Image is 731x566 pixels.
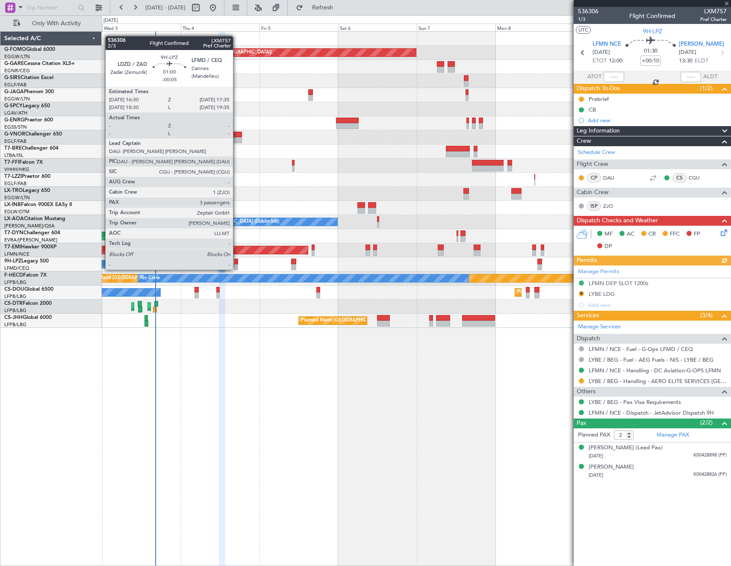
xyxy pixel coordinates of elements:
[670,230,680,239] span: FFC
[700,7,727,16] span: LXM757
[4,230,60,236] a: T7-DYNChallenger 604
[140,272,160,285] div: No Crew
[9,17,93,30] button: Only With Activity
[4,61,24,66] span: G-GARE
[4,75,21,80] span: G-SIRS
[4,118,24,123] span: G-ENRG
[679,40,724,49] span: [PERSON_NAME]
[4,103,23,109] span: G-SPCY
[700,418,713,427] span: (2/2)
[4,174,22,179] span: T7-LZZI
[4,202,21,207] span: LX-INB
[150,300,252,313] div: Planned Maint [GEOGRAPHIC_DATA] (Ataturk)
[517,286,652,299] div: Planned Maint [GEOGRAPHIC_DATA] ([GEOGRAPHIC_DATA])
[259,24,338,31] div: Fri 5
[4,301,23,306] span: CS-DTR
[4,216,65,221] a: LX-AOACitation Mustang
[577,387,595,397] span: Others
[588,117,727,124] div: Add new
[589,95,609,103] div: Prebrief
[4,245,56,250] a: T7-EMIHawker 900XP
[4,89,54,94] a: G-JAGAPhenom 300
[700,311,713,320] span: (3/4)
[4,287,53,292] a: CS-DOUGlobal 6500
[695,57,708,65] span: ELDT
[592,48,610,57] span: [DATE]
[4,230,24,236] span: T7-DYN
[589,106,596,113] div: CB
[644,47,657,56] span: 01:30
[679,48,696,57] span: [DATE]
[577,126,620,136] span: Leg Information
[495,24,574,31] div: Mon 8
[627,230,634,239] span: AC
[4,61,75,66] a: G-GARECessna Citation XLS+
[577,216,658,226] span: Dispatch Checks and Weather
[4,251,29,257] a: LFMN/NCE
[338,24,417,31] div: Sat 6
[629,12,675,21] div: Flight Confirmed
[4,209,29,215] a: EDLW/DTM
[4,202,72,207] a: LX-INBFalcon 900EX EASy II
[4,273,23,278] span: F-HECD
[578,16,598,23] span: 1/3
[577,159,608,169] span: Flight Crew
[4,110,27,116] a: LGAV/ATH
[292,1,343,15] button: Refresh
[578,323,621,331] a: Manage Services
[592,40,621,49] span: LFMN NCE
[181,24,259,31] div: Thu 4
[4,124,27,130] a: EGSS/STN
[4,160,43,165] a: T7-FFIFalcon 7X
[576,26,591,34] button: UTC
[609,57,622,65] span: 12:00
[589,409,714,416] a: LFMN / NCE - Dispatch - JetAdvisor Dispatch 9H
[577,334,600,344] span: Dispatch
[4,188,50,193] a: LX-TROLegacy 650
[4,146,59,151] a: T7-BREChallenger 604
[4,315,23,320] span: CS-JHH
[183,215,279,228] div: No Crew [GEOGRAPHIC_DATA] (Dublin Intl)
[4,152,24,159] a: LTBA/ISL
[4,293,27,300] a: LFPB/LBG
[4,188,23,193] span: LX-TRO
[589,463,634,472] div: [PERSON_NAME]
[604,230,613,239] span: MF
[4,118,53,123] a: G-ENRGPraetor 600
[700,16,727,23] span: Pref Charter
[589,472,603,478] span: [DATE]
[145,4,186,12] span: [DATE] - [DATE]
[577,84,620,94] span: Dispatch To-Dos
[689,174,708,182] a: CGU
[693,471,727,478] span: K00428826 (PP)
[4,166,29,173] a: VHHH/HKG
[679,57,693,65] span: 13:30
[4,237,57,243] a: EVRA/[PERSON_NAME]
[4,96,30,102] a: EGGW/LTN
[4,259,49,264] a: 9H-LPZLegacy 500
[137,46,272,59] div: Planned Maint [GEOGRAPHIC_DATA] ([GEOGRAPHIC_DATA])
[4,321,27,328] a: LFPB/LBG
[577,419,586,428] span: Pax
[4,47,55,52] a: G-FOMOGlobal 6000
[26,1,75,14] input: Trip Number
[417,24,495,31] div: Sun 7
[587,173,601,183] div: CP
[4,301,52,306] a: CS-DTRFalcon 2000
[4,195,30,201] a: EGGW/LTN
[587,201,601,211] div: ISP
[693,452,727,459] span: K00428898 (PP)
[589,356,713,363] a: LYBE / BEG - Fuel - AEG Fuels - NIS - LYBE / BEG
[4,287,24,292] span: CS-DOU
[603,174,622,182] a: DAU
[589,367,721,374] a: LFMN / NCE - Handling - DC Aviation-G-OPS LFMN
[4,146,22,151] span: T7-BRE
[4,180,27,187] a: EGLF/FAB
[578,431,610,439] label: Planned PAX
[604,242,612,251] span: DP
[4,47,26,52] span: G-FOMO
[4,89,24,94] span: G-JAGA
[102,24,181,31] div: Wed 3
[577,188,609,198] span: Cabin Crew
[577,136,591,146] span: Crew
